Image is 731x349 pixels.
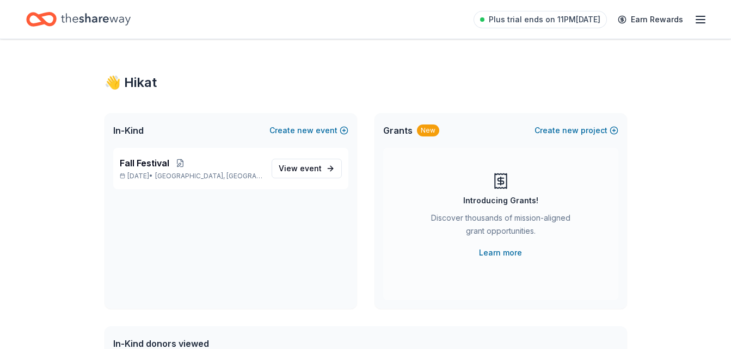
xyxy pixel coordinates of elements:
span: [GEOGRAPHIC_DATA], [GEOGRAPHIC_DATA] [155,172,262,180]
a: Earn Rewards [611,10,690,29]
span: event [300,164,322,173]
span: View [279,162,322,175]
span: Plus trial ends on 11PM[DATE] [489,13,600,26]
a: View event [272,159,342,178]
div: 👋 Hi kat [105,74,627,91]
div: Discover thousands of mission-aligned grant opportunities. [427,211,575,242]
span: Grants [383,124,413,137]
div: New [417,124,439,136]
span: new [562,124,579,137]
a: Learn more [479,246,522,259]
div: Introducing Grants! [463,194,538,207]
span: Fall Festival [120,157,169,170]
span: In-Kind [113,124,144,137]
p: [DATE] • [120,172,263,180]
button: Createnewevent [269,124,348,137]
button: Createnewproject [535,124,618,137]
a: Plus trial ends on 11PM[DATE] [474,11,607,28]
span: new [297,124,314,137]
a: Home [26,7,131,32]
